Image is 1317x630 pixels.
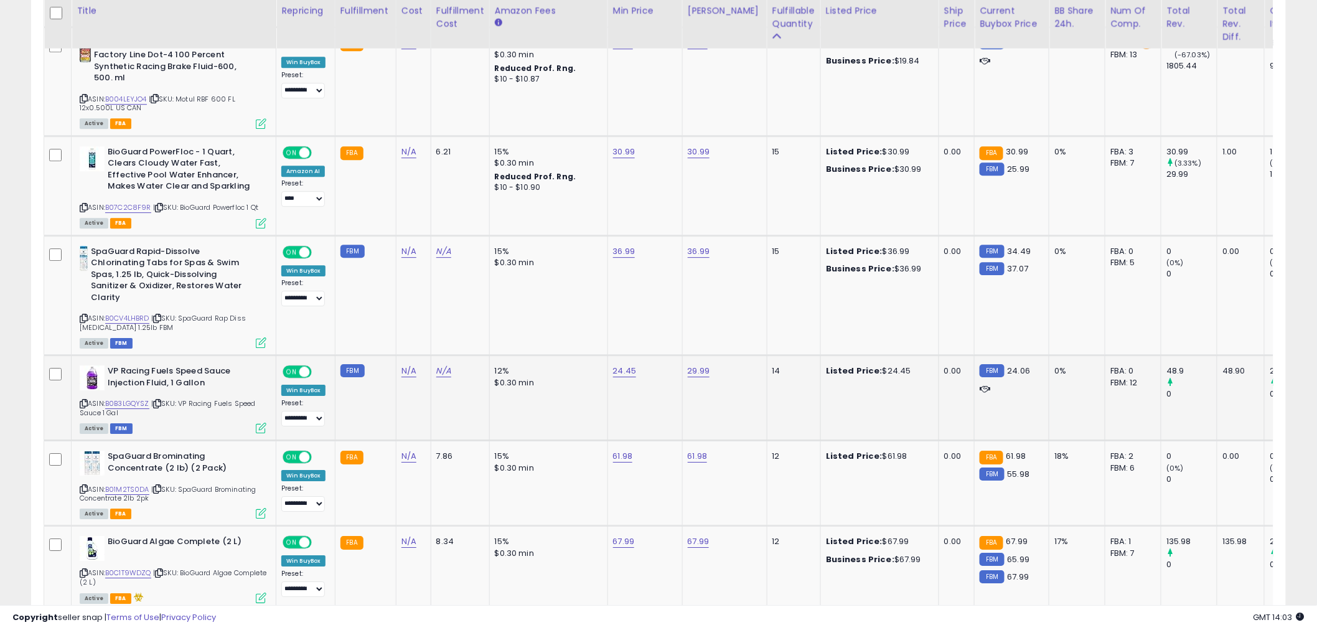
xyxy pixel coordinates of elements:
div: 0.00 [944,365,965,377]
b: Business Price: [826,553,894,565]
small: (0%) [1270,463,1287,473]
div: 0% [1054,146,1095,157]
img: 31bSVDg+hOL._SL40_.jpg [80,246,88,271]
a: 30.99 [688,146,710,158]
div: FBM: 7 [1110,548,1151,559]
b: Reduced Prof. Rng. [495,63,576,73]
div: 14 [772,365,811,377]
div: Win BuyBox [281,470,326,481]
a: B004LEYJO4 [105,94,147,105]
div: $67.99 [826,554,929,565]
div: 0 [1166,559,1217,570]
b: Business Price: [826,163,894,175]
span: OFF [310,367,330,377]
span: 2025-10-13 14:03 GMT [1254,611,1305,623]
div: Preset: [281,570,326,598]
div: $0.30 min [495,548,598,559]
a: N/A [401,365,416,377]
strong: Copyright [12,611,58,623]
span: ON [284,367,299,377]
span: OFF [310,147,330,157]
span: OFF [310,537,330,548]
span: 24.06 [1008,365,1031,377]
img: 41rI+3Ac0eL._SL40_.jpg [80,451,105,476]
span: | SKU: BioGuard Powerfloc 1 Qt [153,202,258,212]
div: 48.9 [1166,365,1217,377]
div: $24.45 [826,365,929,377]
div: Title [77,4,271,17]
div: $36.99 [826,246,929,257]
div: 15% [495,536,598,547]
div: FBA: 0 [1110,365,1151,377]
div: Ordered Items [1270,4,1315,30]
small: FBM [980,570,1004,583]
div: Min Price [613,4,677,17]
div: $19.84 [826,55,929,67]
span: 61.98 [1006,450,1026,462]
b: BioGuard PowerFloc - 1 Quart, Clears Cloudy Water Fast, Effective Pool Water Enhancer, Makes Wate... [108,146,259,195]
b: SpaGuard Rapid-Dissolve Chlorinating Tabs for Spas & Swim Spas, 1.25 lb, Quick-Dissolving Sanitiz... [91,246,242,307]
div: Listed Price [826,4,934,17]
div: FBM: 6 [1110,463,1151,474]
b: SpaGuard Brominating Concentrate (2 lb) (2 Pack) [108,451,259,477]
span: FBA [110,118,131,129]
div: Preset: [281,71,326,99]
span: FBA [110,509,131,519]
div: FBA: 1 [1110,536,1151,547]
small: FBA [340,451,363,464]
a: N/A [401,245,416,258]
div: seller snap | | [12,612,216,624]
div: BB Share 24h. [1054,4,1100,30]
a: 24.45 [613,365,637,377]
span: 30.99 [1006,146,1029,157]
div: $0.30 min [495,257,598,268]
div: 0 [1166,474,1217,485]
small: FBA [340,536,363,550]
a: N/A [436,245,451,258]
small: FBM [340,245,365,258]
div: Amazon Fees [495,4,602,17]
a: N/A [401,146,416,158]
div: 0 [1166,268,1217,280]
span: 67.99 [1006,535,1028,547]
small: FBM [980,468,1004,481]
b: BioGuard Algae Complete (2 L) [108,536,259,551]
div: $0.30 min [495,49,598,60]
b: Motul MTL100949 8068HL RBF 600 Factory Line Dot-4 100 Percent Synthetic Racing Brake Fluid-600, 5... [94,37,245,87]
a: N/A [401,535,416,548]
a: 36.99 [688,245,710,258]
div: 0% [1054,246,1095,257]
div: Fulfillable Quantity [772,4,815,30]
span: 67.99 [1008,571,1029,583]
div: Fulfillment [340,4,391,17]
div: $10 - $10.87 [495,74,598,85]
div: 8.34 [436,536,480,547]
span: 34.49 [1008,245,1031,257]
div: ASIN: [80,146,266,227]
span: 65.99 [1008,553,1030,565]
div: Repricing [281,4,330,17]
div: Win BuyBox [281,57,326,68]
div: 0.00 [1222,246,1255,257]
div: Win BuyBox [281,555,326,567]
div: 12 [772,536,811,547]
span: All listings currently available for purchase on Amazon [80,509,108,519]
div: ASIN: [80,536,266,602]
span: ON [284,247,299,257]
div: 0.00 [944,451,965,462]
div: Win BuyBox [281,265,326,276]
small: FBM [340,364,365,377]
a: 61.98 [688,450,708,463]
b: Listed Price: [826,146,883,157]
small: Amazon Fees. [495,17,502,28]
span: ON [284,452,299,463]
div: 18% [1054,451,1095,462]
span: | SKU: SpaGuard Rap Diss [MEDICAL_DATA] 1.25lb FBM [80,313,246,332]
div: $61.98 [826,451,929,462]
b: Listed Price: [826,450,883,462]
a: 67.99 [688,535,710,548]
small: (0%) [1270,158,1287,168]
div: Cost [401,4,426,17]
span: ON [284,537,299,548]
div: Win BuyBox [281,385,326,396]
